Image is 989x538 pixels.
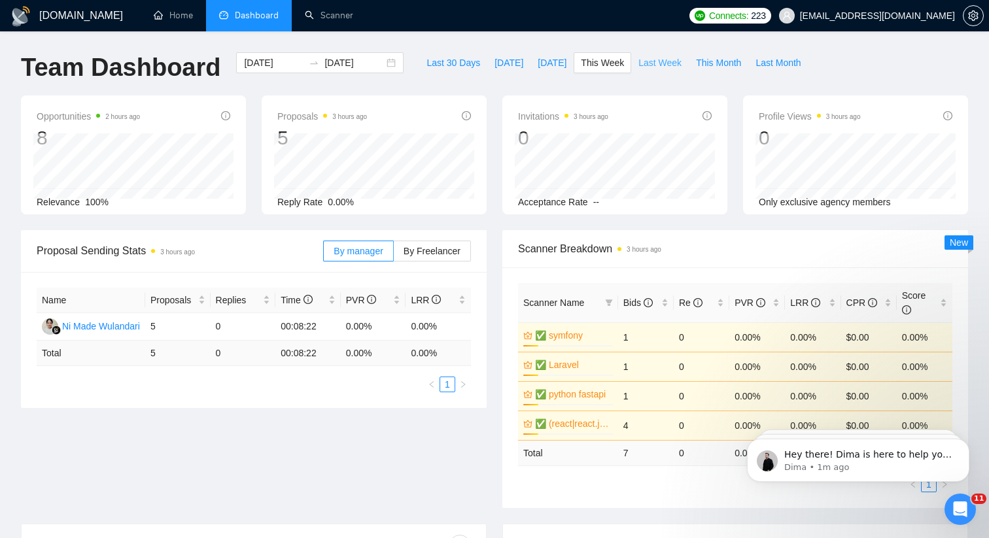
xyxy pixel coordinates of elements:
span: crown [523,360,532,369]
div: 8 [37,126,140,150]
th: Name [37,288,145,313]
span: LRR [790,297,820,308]
span: right [459,380,467,388]
time: 3 hours ago [332,113,367,120]
img: logo [10,6,31,27]
div: 0 [518,126,608,150]
li: 1 [440,377,455,392]
td: 1 [618,352,674,381]
span: -- [593,197,599,207]
span: Invitations [518,109,608,124]
span: Reply Rate [277,197,322,207]
td: 4 [618,411,674,440]
td: 0.00% [897,322,952,352]
span: 100% [85,197,109,207]
button: setting [963,5,984,26]
span: crown [523,331,532,340]
td: 00:08:22 [275,341,341,366]
span: info-circle [644,298,653,307]
td: $0.00 [841,381,897,411]
span: Acceptance Rate [518,197,588,207]
span: info-circle [703,111,712,120]
span: [DATE] [538,56,566,70]
div: 5 [277,126,367,150]
td: 0 [211,313,276,341]
td: 0.00% [341,313,406,341]
span: PVR [735,297,765,308]
img: gigradar-bm.png [52,326,61,335]
span: Only exclusive agency members [759,197,891,207]
time: 2 hours ago [105,113,140,120]
span: filter [602,293,616,312]
span: Replies [216,293,261,307]
td: 0.00% [729,352,785,381]
td: 0 [211,341,276,366]
td: 0.00% [897,381,952,411]
span: Last 30 Days [426,56,480,70]
img: NM [42,318,58,335]
td: 0.00% [729,322,785,352]
td: 00:08:22 [275,313,341,341]
td: 7 [618,440,674,465]
td: 1 [618,322,674,352]
span: [DATE] [494,56,523,70]
div: Ni Made Wulandari [62,319,140,333]
button: left [424,377,440,392]
span: LRR [411,295,441,305]
input: End date [324,56,384,70]
span: setting [963,10,983,21]
span: user [782,11,791,20]
td: 0 [674,352,729,381]
span: By manager [334,246,383,256]
td: 0.00 % [406,341,471,366]
a: searchScanner [305,10,353,21]
span: PVR [346,295,377,305]
td: 0.00% [897,352,952,381]
iframe: Intercom notifications message [727,411,989,503]
td: $0.00 [841,352,897,381]
span: Last Week [638,56,682,70]
span: This Week [581,56,624,70]
time: 3 hours ago [160,248,195,256]
a: ✅ Laravel [535,358,610,372]
td: 0.00% [785,352,841,381]
span: dashboard [219,10,228,20]
span: Scanner Breakdown [518,241,952,257]
span: Relevance [37,197,80,207]
span: filter [605,299,613,307]
td: 0 [674,381,729,411]
a: ✅ (react|react.js) frontend [535,416,610,431]
span: Scanner Name [523,297,584,308]
h1: Team Dashboard [21,52,220,83]
td: 5 [145,341,211,366]
span: info-circle [221,111,230,120]
span: Proposals [277,109,367,124]
button: This Month [689,52,748,73]
td: 0 [674,440,729,465]
span: 223 [751,8,765,23]
a: 1 [440,377,455,392]
td: 0.00% [406,313,471,341]
td: 0 [674,411,729,440]
time: 3 hours ago [574,113,608,120]
span: Re [679,297,703,308]
th: Replies [211,288,276,313]
input: Start date [244,56,304,70]
span: Opportunities [37,109,140,124]
li: Next Page [455,377,471,392]
span: to [309,58,319,68]
a: homeHome [154,10,193,21]
button: Last Month [748,52,808,73]
td: 0.00% [729,381,785,411]
iframe: Intercom live chat [945,494,976,525]
td: 0 [674,322,729,352]
span: info-circle [432,295,441,304]
span: Proposals [150,293,196,307]
button: This Week [574,52,631,73]
span: info-circle [868,298,877,307]
span: New [950,237,968,248]
a: setting [963,10,984,21]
